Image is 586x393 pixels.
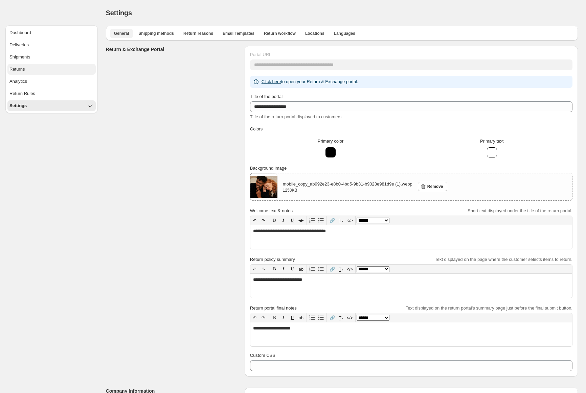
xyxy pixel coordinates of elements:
[427,184,443,189] span: Remove
[7,40,96,50] button: Deliveries
[305,31,324,36] span: Locations
[291,266,294,271] span: 𝐔
[106,9,132,17] span: Settings
[318,139,344,144] span: Primary color
[406,305,572,311] span: Text displayed on the return portal's summary page just before the final submit button.
[337,265,345,273] button: T̲ₓ
[317,313,325,322] button: Bullet list
[138,31,174,36] span: Shipping methods
[9,78,27,85] div: Analytics
[250,353,275,358] span: Custom CSS
[299,315,303,320] s: ab
[283,188,412,193] p: 1258 KB
[270,265,279,273] button: 𝐁
[262,79,358,84] span: to open your Return & Exchange portal.
[317,265,325,273] button: Bullet list
[418,182,447,191] button: Remove
[9,42,29,48] div: Deliveries
[223,31,254,36] span: Email Templates
[334,31,355,36] span: Languages
[250,257,295,262] span: Return policy summary
[270,216,279,225] button: 𝐁
[328,216,337,225] button: 🔗
[250,52,272,57] span: Portal URL
[297,265,306,273] button: ab
[308,216,317,225] button: Numbered list
[9,90,35,97] div: Return Rules
[328,313,337,322] button: 🔗
[250,126,263,131] span: Colors
[308,265,317,273] button: Numbered list
[7,88,96,99] button: Return Rules
[317,216,325,225] button: Bullet list
[9,102,27,109] div: Settings
[250,313,259,322] button: ↶
[288,313,297,322] button: 𝐔
[7,52,96,63] button: Shipments
[297,216,306,225] button: ab
[259,313,268,322] button: ↷
[299,218,303,223] s: ab
[270,313,279,322] button: 𝐁
[337,313,345,322] button: T̲ₓ
[435,257,572,262] span: Text displayed on the page where the customer selects items to return.
[299,267,303,272] s: ab
[250,216,259,225] button: ↶
[262,79,281,84] a: Click here
[337,216,345,225] button: T̲ₓ
[106,46,239,53] h3: Return & Exchange Portal
[279,265,288,273] button: 𝑰
[279,216,288,225] button: 𝑰
[114,31,129,36] span: General
[250,208,293,213] span: Welcome text & notes
[250,166,287,171] span: Background image
[288,216,297,225] button: 𝐔
[297,313,306,322] button: ab
[345,216,354,225] button: </>
[283,181,412,193] div: mobile_copy_ab992e23-e8b0-4bd5-9b31-b9023e981d9e (1).webp
[259,265,268,273] button: ↷
[345,313,354,322] button: </>
[7,76,96,87] button: Analytics
[480,139,503,144] span: Primary text
[9,29,31,36] div: Dashboard
[7,27,96,38] button: Dashboard
[279,313,288,322] button: 𝑰
[250,114,341,119] span: Title of the return portal displayed to customers
[291,315,294,320] span: 𝐔
[250,265,259,273] button: ↶
[183,31,213,36] span: Return reasons
[308,313,317,322] button: Numbered list
[259,216,268,225] button: ↷
[291,218,294,223] span: 𝐔
[250,94,283,99] span: Title of the portal
[9,54,30,60] div: Shipments
[468,208,572,213] span: Short text displayed under the title of the return portal.
[264,31,296,36] span: Return workflow
[7,64,96,75] button: Returns
[9,66,25,73] div: Returns
[288,265,297,273] button: 𝐔
[7,100,96,111] button: Settings
[328,265,337,273] button: 🔗
[250,305,297,311] span: Return portal final notes
[345,265,354,273] button: </>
